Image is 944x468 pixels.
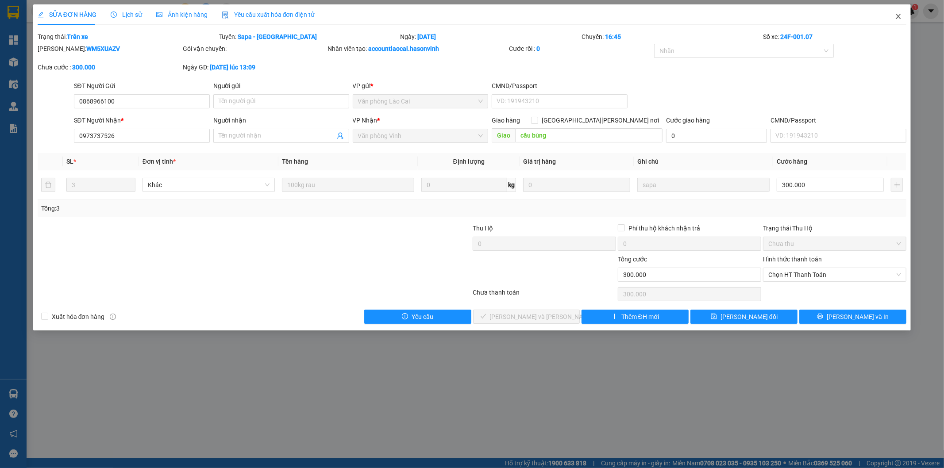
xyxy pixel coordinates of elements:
span: Yêu cầu [412,312,433,322]
span: Lịch sử [111,11,142,18]
span: Thêm ĐH mới [621,312,659,322]
div: SĐT Người Gửi [74,81,210,91]
span: [PERSON_NAME] đổi [721,312,778,322]
span: Yêu cầu xuất hóa đơn điện tử [222,11,315,18]
span: Đơn vị tính [143,158,176,165]
b: [DATE] [418,33,436,40]
div: Trạng thái: [37,32,218,42]
input: 0 [523,178,630,192]
div: Ngày GD: [183,62,326,72]
span: Giao hàng [492,117,520,124]
span: [GEOGRAPHIC_DATA][PERSON_NAME] nơi [538,115,663,125]
img: icon [222,12,229,19]
b: 16:45 [605,33,621,40]
div: Chưa cước : [38,62,181,72]
b: 0 [536,45,540,52]
div: CMND/Passport [492,81,628,91]
span: plus [612,313,618,320]
span: user-add [337,132,344,139]
div: [PERSON_NAME]: [38,44,181,54]
div: Chưa thanh toán [472,288,617,303]
b: 300.000 [72,64,95,71]
span: VP Nhận [353,117,378,124]
button: exclamation-circleYêu cầu [364,310,471,324]
span: Ảnh kiện hàng [156,11,208,18]
span: Xuất hóa đơn hàng [48,312,108,322]
input: Dọc đường [515,128,663,142]
span: Văn phòng Lào Cai [358,95,483,108]
button: delete [41,178,55,192]
div: Chuyến: [581,32,762,42]
span: Cước hàng [777,158,807,165]
span: printer [817,313,823,320]
input: VD: Bàn, Ghế [282,178,414,192]
span: clock-circle [111,12,117,18]
b: WM5XUAZV [86,45,120,52]
span: picture [156,12,162,18]
span: kg [507,178,516,192]
button: printer[PERSON_NAME] và In [799,310,906,324]
span: Phí thu hộ khách nhận trả [625,223,704,233]
th: Ghi chú [634,153,773,170]
button: Close [886,4,911,29]
span: exclamation-circle [402,313,408,320]
label: Cước giao hàng [666,117,710,124]
b: accountlaocai.hasonvinh [369,45,439,52]
span: [PERSON_NAME] và In [827,312,889,322]
span: SL [66,158,73,165]
span: Định lượng [453,158,485,165]
span: Chưa thu [768,237,901,250]
div: Số xe: [762,32,907,42]
button: plusThêm ĐH mới [582,310,689,324]
span: Giá trị hàng [523,158,556,165]
input: Ghi Chú [637,178,770,192]
div: CMND/Passport [771,115,906,125]
div: VP gửi [353,81,489,91]
div: Ngày: [400,32,581,42]
span: Giao [492,128,515,142]
b: Sapa - [GEOGRAPHIC_DATA] [238,33,317,40]
span: Thu Hộ [473,225,493,232]
button: save[PERSON_NAME] đổi [690,310,798,324]
button: check[PERSON_NAME] và [PERSON_NAME] hàng [473,310,580,324]
span: Chọn HT Thanh Toán [768,268,901,281]
span: Khác [148,178,270,192]
div: Người nhận [213,115,349,125]
div: SĐT Người Nhận [74,115,210,125]
div: Cước rồi : [509,44,652,54]
div: Nhân viên tạo: [328,44,508,54]
span: Văn phòng Vinh [358,129,483,142]
span: SỬA ĐƠN HÀNG [38,11,96,18]
div: Trạng thái Thu Hộ [763,223,906,233]
span: edit [38,12,44,18]
label: Hình thức thanh toán [763,256,822,263]
b: [DATE] lúc 13:09 [210,64,255,71]
button: plus [891,178,903,192]
div: Người gửi [213,81,349,91]
b: 24F-001.07 [780,33,813,40]
span: close [895,13,902,20]
div: Tuyến: [218,32,400,42]
input: Cước giao hàng [666,129,767,143]
b: Trên xe [67,33,88,40]
span: Tổng cước [618,256,647,263]
div: Gói vận chuyển: [183,44,326,54]
div: Tổng: 3 [41,203,364,213]
span: Tên hàng [282,158,308,165]
span: info-circle [110,314,116,320]
span: save [711,313,717,320]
